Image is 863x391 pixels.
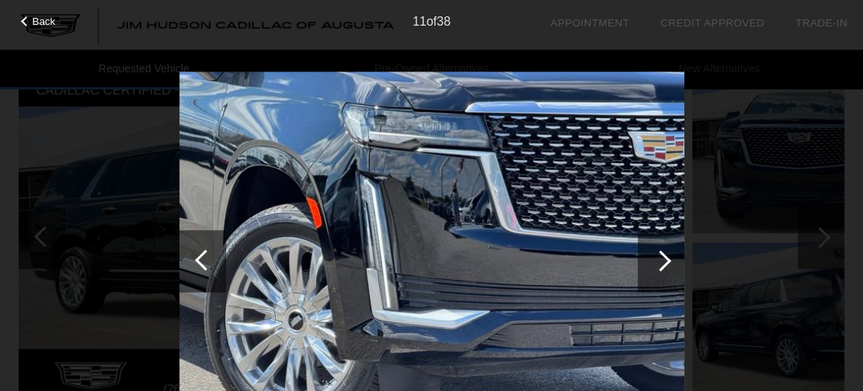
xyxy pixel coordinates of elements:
span: 11 [412,15,426,28]
a: Appointment [550,17,629,29]
a: Credit Approved [660,17,764,29]
span: Back [33,16,56,27]
a: Trade-In [795,17,847,29]
span: 38 [437,15,451,28]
